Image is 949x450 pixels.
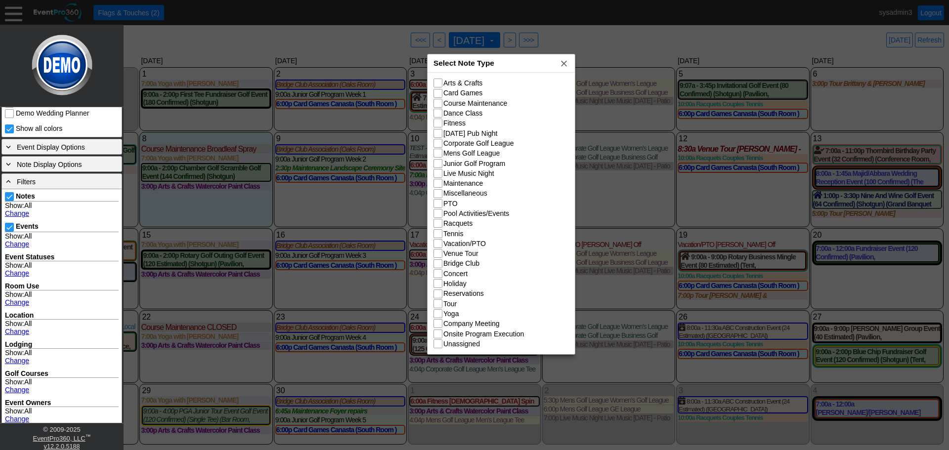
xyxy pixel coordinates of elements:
label: Junior Golf Program [443,160,505,167]
label: Mens Golf League [443,149,500,157]
div: Room Use [5,282,119,290]
label: Unassigned [443,340,480,348]
span: All [24,320,32,327]
div: Note Display Options [4,159,120,169]
label: Tour [443,300,457,308]
a: Change [5,240,29,248]
label: Live Music Night [443,169,494,177]
label: Maintenance [443,179,483,187]
div: Event Statuses [5,253,119,261]
span: Note Display Options [17,161,82,168]
div: Show: [5,202,119,217]
span: Filters [17,178,36,186]
a: Change [5,357,29,365]
div: Show: [5,261,119,277]
span: All [24,378,32,386]
a: Change [5,269,29,277]
div: Lodging [5,340,119,349]
div: Event Display Options [4,141,120,152]
label: Fitness [443,119,466,127]
label: Notes [16,192,35,200]
label: Show all colors [14,124,62,132]
label: Events [16,222,39,230]
div: Show: [5,407,119,423]
div: Show: [5,290,119,306]
div: Show: [5,232,119,248]
label: PTO [443,200,458,207]
img: Logo [29,25,95,105]
a: v12.2.0.5188 [44,443,80,450]
div: Golf Courses [5,369,119,378]
label: Reservations [443,289,484,297]
span: All [24,407,32,415]
span: Select Note Type [433,59,494,67]
div: Show: [5,378,119,394]
label: Pool Activities/Events [443,209,509,217]
label: Company Meeting [443,320,500,327]
div: Show: [5,349,119,365]
div: Show: [5,320,119,335]
label: Racquets [443,219,473,227]
label: Course Maintenance [443,99,507,107]
div: Event Owners [5,399,119,407]
a: Change [5,415,29,423]
span: Event Display Options [17,143,85,151]
label: Demo Wedding Planner [14,109,89,117]
label: Corporate Golf League [443,139,514,147]
label: Concert [443,270,468,278]
label: Miscellaneous [443,189,487,197]
span: All [24,349,32,357]
div: Filters [4,176,120,187]
label: Venue Tour [443,249,478,257]
label: [DATE] Pub Night [443,129,497,137]
label: Arts & Crafts [443,79,482,87]
label: Yoga [443,310,459,318]
sup: ™ [86,433,91,439]
label: Tennis [443,230,463,238]
label: Holiday [443,280,467,287]
a: Change [5,209,29,217]
a: Change [5,327,29,335]
label: Bridge Club [443,259,479,267]
label: Card Games [443,89,482,97]
span: All [24,290,32,298]
div: © 2009- 2025 [2,426,121,433]
label: Onsite Program Execution [443,330,524,338]
label: Dance Class [443,109,482,117]
a: Change [5,386,29,394]
span: All [24,261,32,269]
a: EventPro360, LLC [33,435,85,442]
span: All [24,232,32,240]
span: All [24,202,32,209]
div: Location [5,311,119,320]
a: Change [5,298,29,306]
label: Vacation/PTO [443,240,486,247]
